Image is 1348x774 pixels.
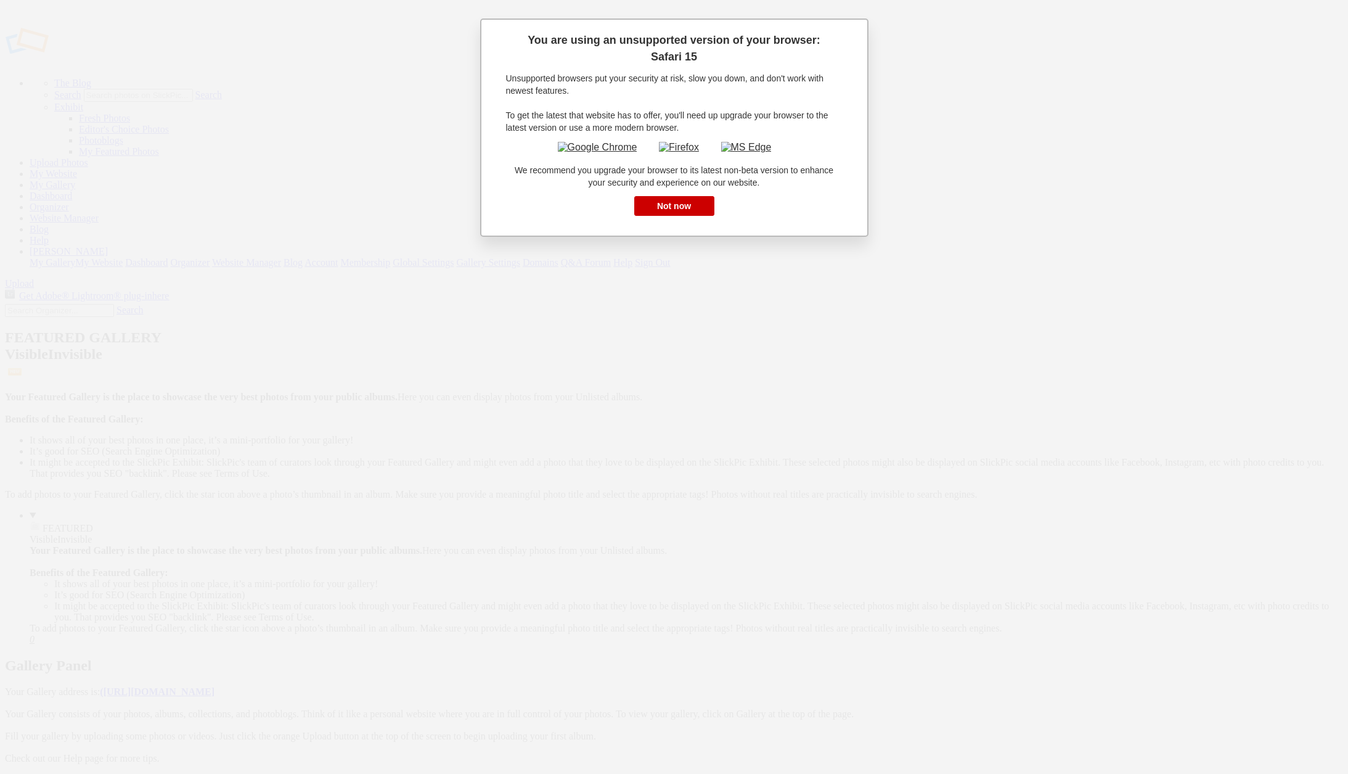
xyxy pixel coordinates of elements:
[651,51,697,63] b: Safari 15
[506,164,843,189] span: We recommend you upgrade your browser to its latest non-beta version to enhance your security and...
[659,142,699,153] img: Firefox
[634,196,714,216] a: Not now
[558,142,637,153] img: Google Chrome
[506,32,843,65] span: You are using an unsupported version of your browser:
[506,72,843,134] div: Unsupported browsers put your security at risk, slow you down, and don't work with newest feature...
[721,142,772,153] img: MS Edge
